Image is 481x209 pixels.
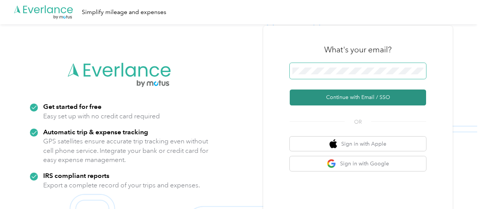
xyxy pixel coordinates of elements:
[290,137,426,151] button: apple logoSign in with Apple
[43,171,109,179] strong: IRS compliant reports
[43,137,209,165] p: GPS satellites ensure accurate trip tracking even without cell phone service. Integrate your bank...
[345,118,371,126] span: OR
[82,8,166,17] div: Simplify mileage and expenses
[327,159,336,168] img: google logo
[290,156,426,171] button: google logoSign in with Google
[43,112,160,121] p: Easy set up with no credit card required
[439,167,481,209] iframe: Everlance-gr Chat Button Frame
[330,139,337,149] img: apple logo
[43,181,200,190] p: Export a complete record of your trips and expenses.
[43,102,102,110] strong: Get started for free
[43,128,148,136] strong: Automatic trip & expense tracking
[290,90,426,105] button: Continue with Email / SSO
[413,66,422,75] keeper-lock: Open Keeper Popup
[324,44,392,55] h3: What's your email?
